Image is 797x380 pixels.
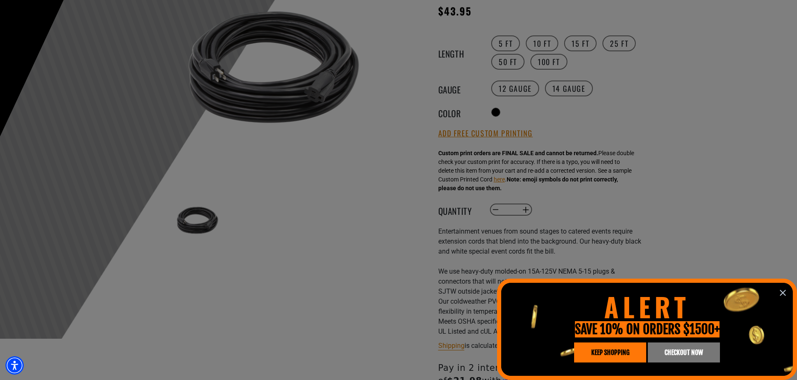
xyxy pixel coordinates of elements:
span: ALERT [604,287,690,326]
span: KEEP SHOPPING [591,349,630,356]
a: KEEP SHOPPING [574,342,646,362]
button: Close [777,287,789,299]
span: SAVE 10% ON ORDERS $1500+ [575,321,720,337]
div: Accessibility Menu [5,356,24,375]
a: cart [648,342,720,362]
span: CHECKOUT NOW [665,349,703,356]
